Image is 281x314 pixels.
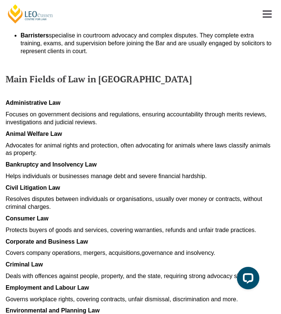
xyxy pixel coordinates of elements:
[7,4,54,24] a: [PERSON_NAME] Centre for Law
[6,261,43,268] span: Criminal Law
[6,173,207,179] span: Helps individuals or businesses manage debt and severe financial hardship.
[6,131,62,137] span: Animal Welfare Law
[142,250,215,256] span: governance and insolvency.
[6,250,140,256] span: Covers company operations, mergers, acquisitions
[21,32,49,39] span: Barristers
[6,196,262,210] span: Resolves disputes between individuals or organisations, usually over money or contracts, without ...
[6,284,89,291] span: Employment and Labour Law
[6,161,97,168] span: Bankruptcy and Insolvency Law
[140,250,141,256] span: ,
[21,32,272,54] span: specialise in courtroom advocacy and complex disputes. They complete extra training, exams, and s...
[6,100,61,106] span: Administrative Law
[6,185,60,191] span: Civil Litigation Law
[6,238,88,245] span: Corporate and Business Law
[6,111,266,125] span: Focuses on government decisions and regulations, ensuring accountability through merits reviews, ...
[6,227,256,233] span: Protects buyers of goods and services, covering warranties, refunds and unfair trade practices.
[6,73,192,85] span: Main Fields of Law in [GEOGRAPHIC_DATA]
[6,296,238,302] span: Governs workplace rights, covering contracts, unfair dismissal, discrimination and more.
[6,142,271,156] span: Advocates for animal rights and protection, often advocating for animals where laws classify anim...
[231,264,262,295] iframe: LiveChat chat widget
[6,215,49,222] span: Consumer Law
[6,273,248,279] span: Deals with offences against people, property, and the state, requiring strong advocacy skills.
[6,307,100,314] span: Environmental and Planning Law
